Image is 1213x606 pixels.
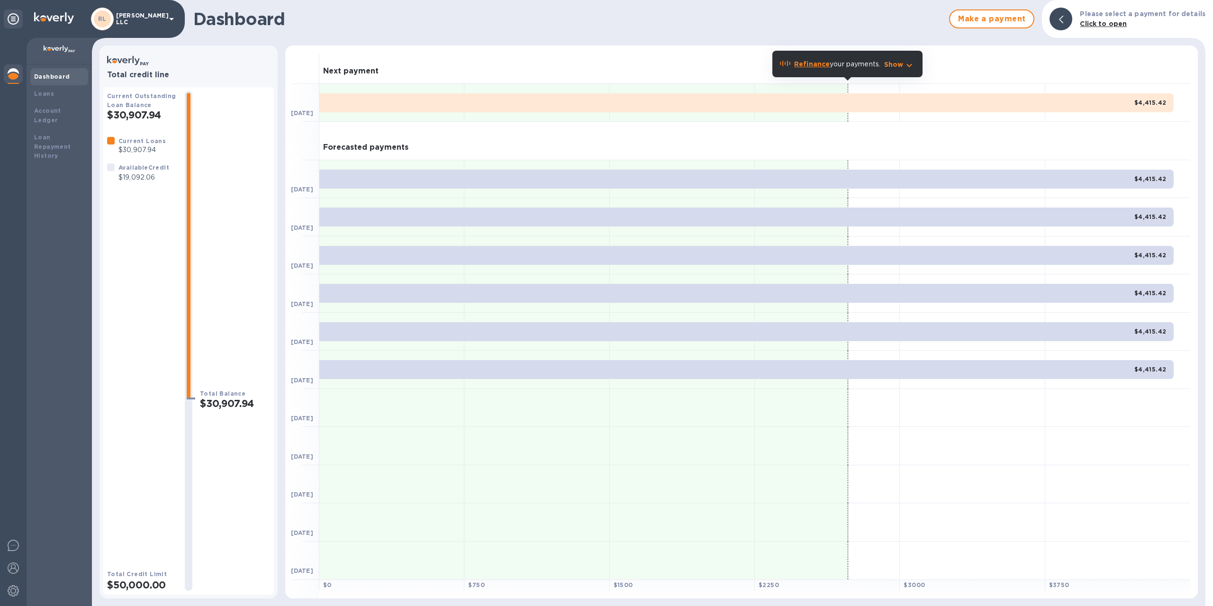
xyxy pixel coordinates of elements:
b: [DATE] [291,186,313,193]
b: Total Credit Limit [107,570,167,578]
b: Loan Repayment History [34,134,71,160]
p: Show [884,60,904,69]
div: Unpin categories [4,9,23,28]
b: $ 2250 [759,581,779,588]
b: RL [98,15,107,22]
img: Logo [34,12,74,24]
b: $ 3000 [904,581,925,588]
b: $4,415.42 [1134,175,1167,182]
span: Make a payment [958,13,1026,25]
b: [DATE] [291,224,313,231]
b: $ 1500 [614,581,633,588]
b: $ 750 [468,581,485,588]
p: your payments. [794,59,880,69]
b: $ 3750 [1049,581,1069,588]
b: $4,415.42 [1134,328,1167,335]
h3: Next payment [323,67,379,76]
b: $4,415.42 [1134,99,1167,106]
b: Account Ledger [34,107,61,124]
b: Current Loans [118,137,166,145]
b: Current Outstanding Loan Balance [107,92,176,109]
b: Click to open [1080,20,1127,27]
b: [DATE] [291,567,313,574]
b: [DATE] [291,262,313,269]
p: [PERSON_NAME] LLC [116,12,163,26]
h3: Forecasted payments [323,143,408,152]
b: Available Credit [118,164,169,171]
p: $30,907.94 [118,145,166,155]
b: $4,415.42 [1134,213,1167,220]
b: [DATE] [291,338,313,345]
b: [DATE] [291,377,313,384]
h2: $50,000.00 [107,579,177,591]
b: Loans [34,90,54,97]
b: [DATE] [291,453,313,460]
b: $4,415.42 [1134,289,1167,297]
b: [DATE] [291,415,313,422]
b: $4,415.42 [1134,366,1167,373]
button: Make a payment [949,9,1034,28]
h2: $30,907.94 [107,109,177,121]
b: [DATE] [291,529,313,536]
b: Dashboard [34,73,70,80]
b: [DATE] [291,491,313,498]
b: $4,415.42 [1134,252,1167,259]
h2: $30,907.94 [200,398,270,409]
b: Refinance [794,60,830,68]
b: [DATE] [291,109,313,117]
b: Please select a payment for details [1080,10,1205,18]
b: [DATE] [291,300,313,308]
button: Show [884,60,915,69]
b: $ 0 [323,581,332,588]
h1: Dashboard [193,9,944,29]
p: $19,092.06 [118,172,169,182]
b: Total Balance [200,390,245,397]
h3: Total credit line [107,71,270,80]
